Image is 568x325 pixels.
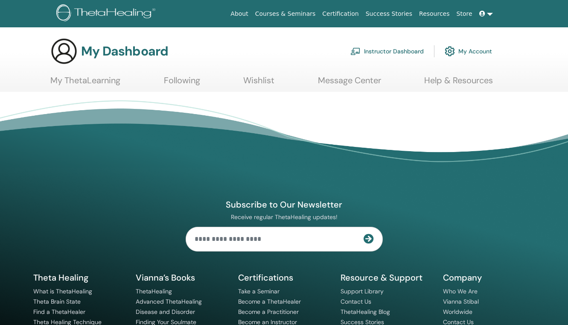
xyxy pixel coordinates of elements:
a: Contact Us [341,298,371,305]
h4: Subscribe to Our Newsletter [186,199,383,210]
a: Find a ThetaHealer [33,308,85,316]
a: Following [164,75,200,92]
a: About [227,6,251,22]
h5: Company [443,272,535,283]
a: Wishlist [243,75,274,92]
a: Success Stories [362,6,416,22]
a: Become a Practitioner [238,308,299,316]
h5: Certifications [238,272,330,283]
a: Become a ThetaHealer [238,298,301,305]
img: chalkboard-teacher.svg [350,47,361,55]
img: cog.svg [445,44,455,59]
img: logo.png [56,4,158,23]
a: My ThetaLearning [50,75,120,92]
a: Vianna Stibal [443,298,479,305]
a: ThetaHealing [136,287,172,295]
a: Take a Seminar [238,287,280,295]
a: Disease and Disorder [136,308,195,316]
h5: Theta Healing [33,272,125,283]
a: Worldwide [443,308,472,316]
a: Support Library [341,287,384,295]
h5: Resource & Support [341,272,433,283]
a: Certification [319,6,362,22]
p: Receive regular ThetaHealing updates! [186,213,383,221]
a: Store [453,6,476,22]
a: ThetaHealing Blog [341,308,390,316]
a: Instructor Dashboard [350,42,424,61]
a: Courses & Seminars [252,6,319,22]
h5: Vianna’s Books [136,272,228,283]
a: Help & Resources [424,75,493,92]
a: Advanced ThetaHealing [136,298,202,305]
h3: My Dashboard [81,44,168,59]
img: generic-user-icon.jpg [50,38,78,65]
a: Resources [416,6,453,22]
a: Who We Are [443,287,478,295]
a: Theta Brain State [33,298,81,305]
a: My Account [445,42,492,61]
a: Message Center [318,75,381,92]
a: What is ThetaHealing [33,287,92,295]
